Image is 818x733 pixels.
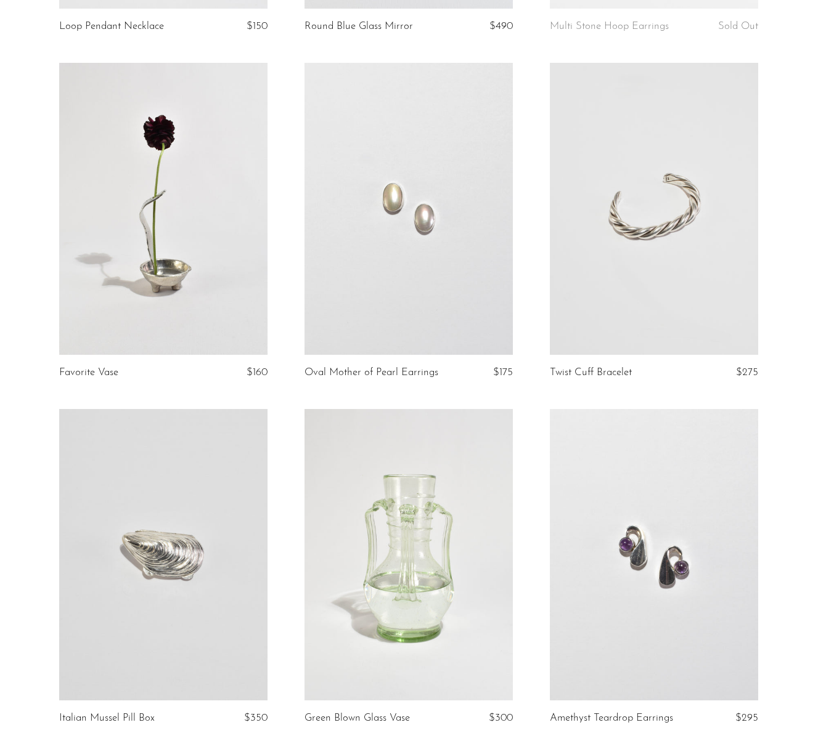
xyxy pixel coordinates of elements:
[489,713,513,723] span: $300
[247,21,268,31] span: $150
[493,367,513,378] span: $175
[59,21,164,32] a: Loop Pendant Necklace
[59,367,118,378] a: Favorite Vase
[305,367,438,378] a: Oval Mother of Pearl Earrings
[736,367,758,378] span: $275
[550,713,673,724] a: Amethyst Teardrop Earrings
[244,713,268,723] span: $350
[550,367,632,378] a: Twist Cuff Bracelet
[489,21,513,31] span: $490
[550,21,669,32] a: Multi Stone Hoop Earrings
[735,713,758,723] span: $295
[59,713,155,724] a: Italian Mussel Pill Box
[305,713,410,724] a: Green Blown Glass Vase
[718,21,758,31] span: Sold Out
[305,21,413,32] a: Round Blue Glass Mirror
[247,367,268,378] span: $160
